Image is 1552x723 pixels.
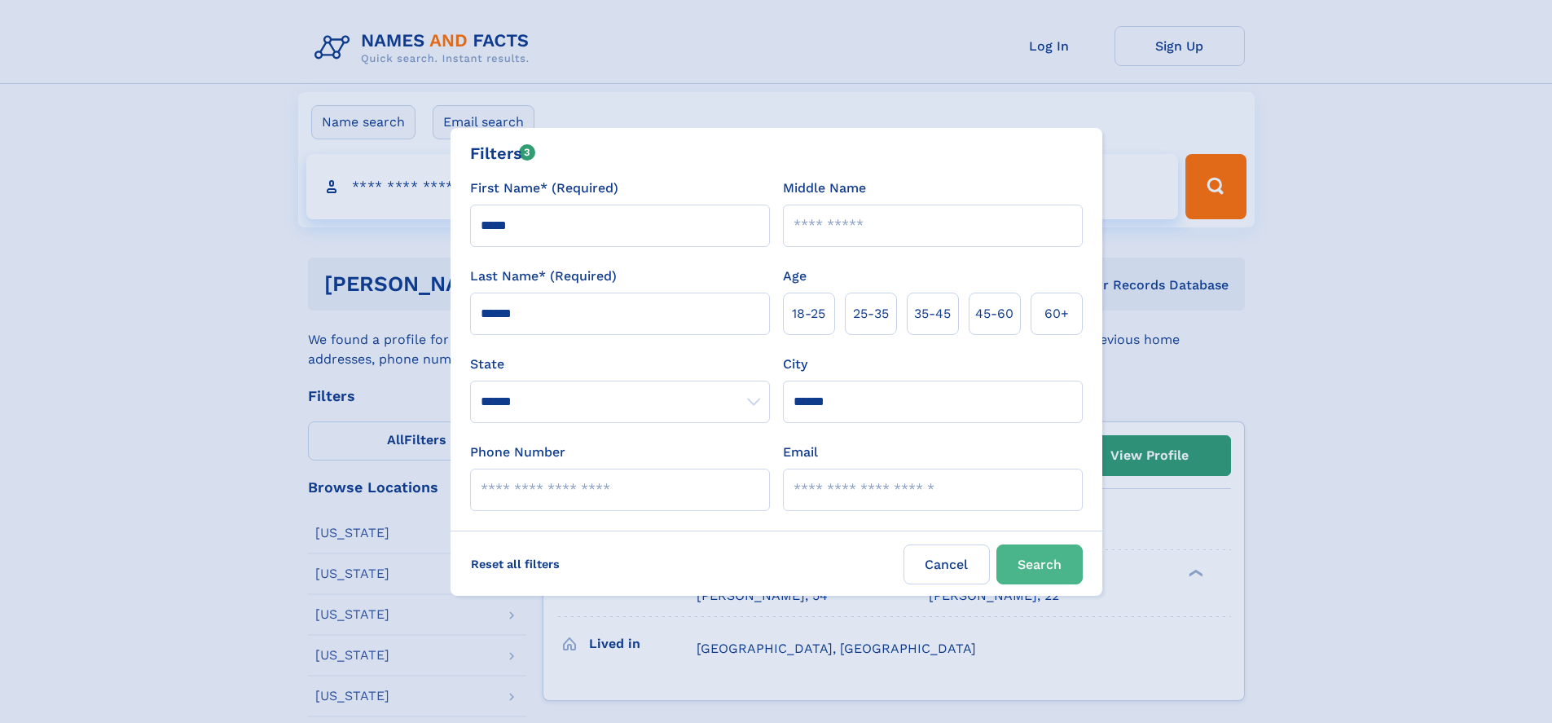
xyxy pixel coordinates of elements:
span: 60+ [1044,304,1069,324]
label: First Name* (Required) [470,179,618,198]
label: Phone Number [470,443,565,462]
label: Middle Name [783,179,866,198]
label: Age [783,267,807,286]
button: Search [996,544,1083,584]
div: Filters [470,141,536,165]
label: Email [783,443,818,462]
label: Last Name* (Required) [470,267,617,286]
label: State [470,355,770,374]
label: Reset all filters [460,544,570,584]
label: Cancel [904,544,990,584]
span: 25‑35 [853,304,889,324]
label: City [783,355,807,374]
span: 35‑45 [914,304,951,324]
span: 18‑25 [792,304,825,324]
span: 45‑60 [975,304,1013,324]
